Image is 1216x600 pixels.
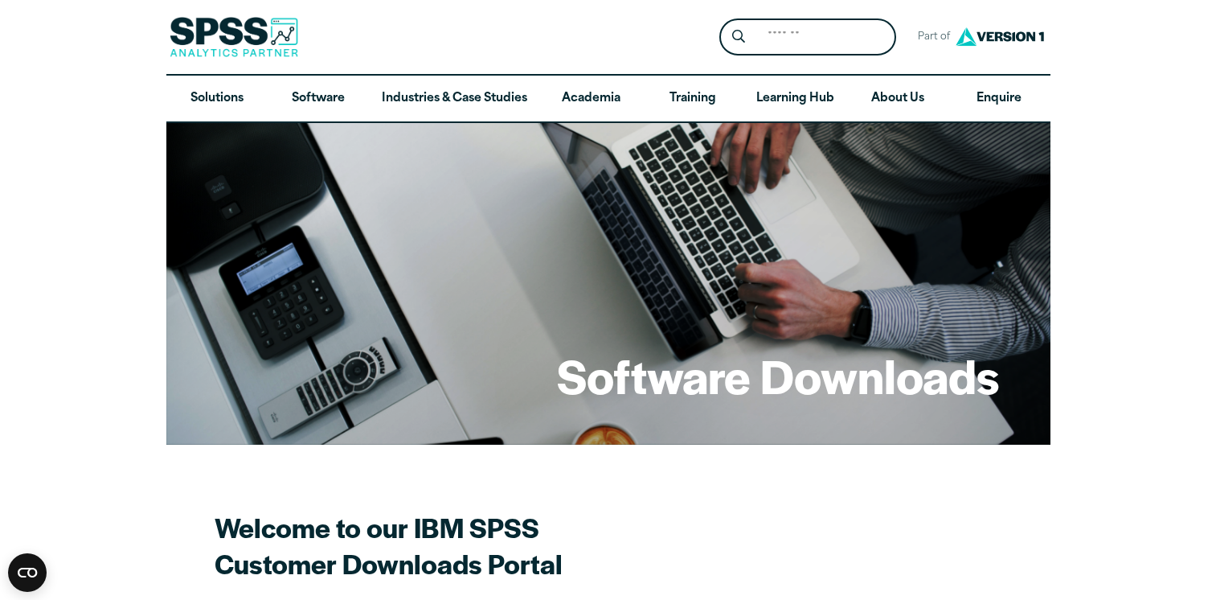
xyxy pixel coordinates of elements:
[557,344,999,407] h1: Software Downloads
[909,26,952,49] span: Part of
[166,76,1050,122] nav: Desktop version of site main menu
[540,76,641,122] a: Academia
[743,76,847,122] a: Learning Hub
[723,23,753,52] button: Search magnifying glass icon
[8,553,47,592] button: Open CMP widget
[732,30,745,43] svg: Search magnifying glass icon
[948,76,1050,122] a: Enquire
[641,76,743,122] a: Training
[369,76,540,122] a: Industries & Case Studies
[268,76,369,122] a: Software
[166,76,268,122] a: Solutions
[170,17,298,57] img: SPSS Analytics Partner
[847,76,948,122] a: About Us
[952,22,1048,51] img: Version1 Logo
[215,509,777,582] h2: Welcome to our IBM SPSS Customer Downloads Portal
[719,18,896,56] form: Site Header Search Form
